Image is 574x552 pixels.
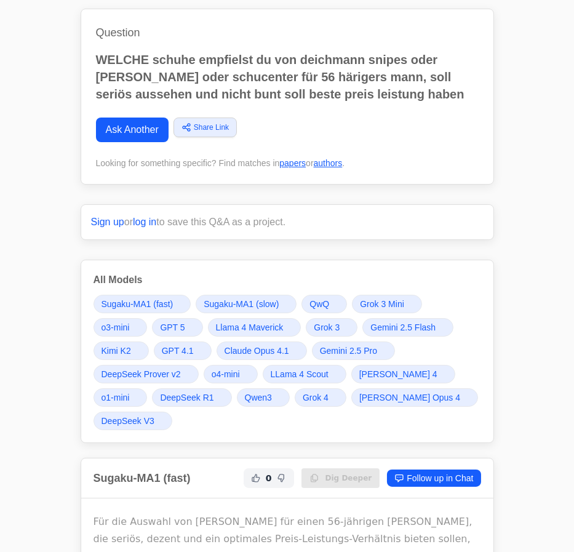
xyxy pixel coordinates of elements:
a: Grok 4 [295,388,346,407]
span: Kimi K2 [102,345,131,357]
a: Kimi K2 [94,342,149,360]
a: Follow up in Chat [387,470,480,487]
a: Sugaku-MA1 (fast) [94,295,191,313]
span: LLama 4 Scout [271,368,329,380]
a: Ask Another [96,118,169,142]
span: Sugaku-MA1 (slow) [204,298,279,310]
a: Sign up [91,217,124,227]
a: Gemini 2.5 Pro [312,342,395,360]
a: authors [314,158,343,168]
span: DeepSeek V3 [102,415,154,427]
h2: Sugaku-MA1 (fast) [94,470,191,487]
span: Grok 3 [314,321,340,334]
a: o1-mini [94,388,148,407]
a: DeepSeek Prover v2 [94,365,199,383]
a: DeepSeek V3 [94,412,172,430]
a: Grok 3 [306,318,357,337]
span: Grok 3 Mini [360,298,404,310]
a: DeepSeek R1 [152,388,231,407]
span: GPT 4.1 [162,345,194,357]
h3: All Models [94,273,481,287]
span: Qwen3 [245,391,272,404]
span: o3-mini [102,321,130,334]
a: Grok 3 Mini [352,295,422,313]
span: GPT 5 [160,321,185,334]
a: Claude Opus 4.1 [217,342,307,360]
button: Helpful [249,471,263,486]
div: Looking for something specific? Find matches in or . [96,157,479,169]
p: WELCHE schuhe empfielst du von deichmann snipes oder [PERSON_NAME] oder schucenter für 56 häriger... [96,51,479,103]
h1: Question [96,24,479,41]
a: Sugaku-MA1 (slow) [196,295,297,313]
a: Gemini 2.5 Flash [362,318,453,337]
span: Llama 4 Maverick [216,321,284,334]
a: [PERSON_NAME] Opus 4 [351,388,478,407]
span: DeepSeek R1 [160,391,213,404]
a: o4-mini [204,365,258,383]
span: o4-mini [212,368,240,380]
span: Sugaku-MA1 (fast) [102,298,173,310]
span: QwQ [309,298,329,310]
span: Share Link [194,122,229,133]
p: or to save this Q&A as a project. [91,215,484,230]
span: Claude Opus 4.1 [225,345,289,357]
span: Gemini 2.5 Flash [370,321,436,334]
span: [PERSON_NAME] Opus 4 [359,391,460,404]
span: Grok 4 [303,391,329,404]
a: QwQ [301,295,347,313]
span: o1-mini [102,391,130,404]
a: GPT 5 [152,318,202,337]
span: 0 [266,472,272,484]
a: log in [133,217,156,227]
a: o3-mini [94,318,148,337]
span: Gemini 2.5 Pro [320,345,377,357]
a: GPT 4.1 [154,342,212,360]
a: Llama 4 Maverick [208,318,301,337]
a: LLama 4 Scout [263,365,346,383]
span: [PERSON_NAME] 4 [359,368,437,380]
a: [PERSON_NAME] 4 [351,365,455,383]
a: papers [279,158,306,168]
button: Not Helpful [274,471,289,486]
span: DeepSeek Prover v2 [102,368,181,380]
a: Qwen3 [237,388,290,407]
